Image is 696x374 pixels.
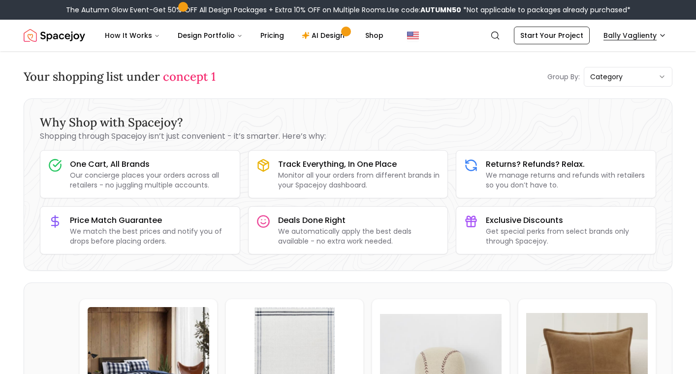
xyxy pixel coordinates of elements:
p: We match the best prices and notify you of drops before placing orders. [70,226,232,246]
p: We automatically apply the best deals available - no extra work needed. [278,226,440,246]
a: Start Your Project [514,27,590,44]
p: Get special perks from select brands only through Spacejoy. [486,226,648,246]
a: Shop [357,26,391,45]
p: We manage returns and refunds with retailers so you don’t have to. [486,170,648,190]
p: Group By: [547,72,580,82]
span: *Not applicable to packages already purchased* [461,5,631,15]
h3: One Cart, All Brands [70,158,232,170]
button: Design Portfolio [170,26,251,45]
span: concept 1 [163,69,216,84]
h3: Why Shop with Spacejoy? [40,115,656,130]
h3: Deals Done Right [278,215,440,226]
p: Monitor all your orders from different brands in your Spacejoy dashboard. [278,170,440,190]
a: Spacejoy [24,26,85,45]
a: Pricing [253,26,292,45]
div: The Autumn Glow Event-Get 50% OFF All Design Packages + Extra 10% OFF on Multiple Rooms. [66,5,631,15]
span: Use code: [387,5,461,15]
h3: Track Everything, In One Place [278,158,440,170]
p: Our concierge places your orders across all retailers - no juggling multiple accounts. [70,170,232,190]
nav: Main [97,26,391,45]
b: AUTUMN50 [420,5,461,15]
h3: Exclusive Discounts [486,215,648,226]
h3: Your shopping list under [24,69,216,85]
nav: Global [24,20,672,51]
h3: Price Match Guarantee [70,215,232,226]
img: United States [407,30,419,41]
h3: Returns? Refunds? Relax. [486,158,648,170]
a: AI Design [294,26,355,45]
button: How It Works [97,26,168,45]
p: Shopping through Spacejoy isn’t just convenient - it’s smarter. Here’s why: [40,130,656,142]
img: Spacejoy Logo [24,26,85,45]
button: Bally Vaglienty [598,27,672,44]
